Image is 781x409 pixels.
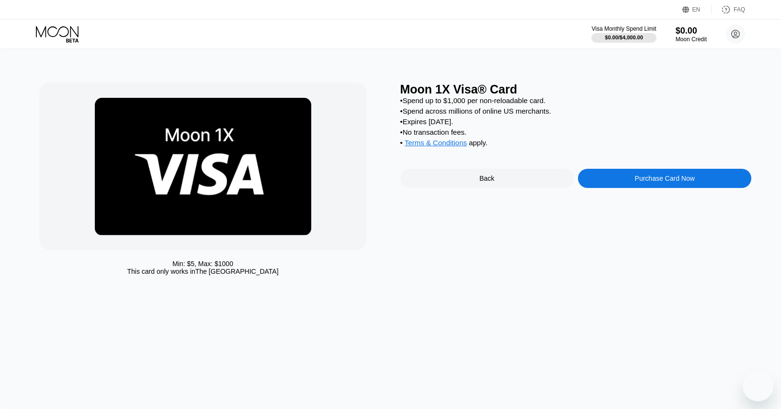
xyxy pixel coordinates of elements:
[172,260,233,268] div: Min: $ 5 , Max: $ 1000
[605,35,643,40] div: $0.00 / $4,000.00
[400,82,752,96] div: Moon 1X Visa® Card
[591,25,656,32] div: Visa Monthly Spend Limit
[127,268,278,275] div: This card only works in The [GEOGRAPHIC_DATA]
[676,26,707,36] div: $0.00
[743,371,773,401] iframe: Button to launch messaging window
[400,128,752,136] div: • No transaction fees.
[400,96,752,105] div: • Spend up to $1,000 per non-reloadable card.
[591,25,656,43] div: Visa Monthly Spend Limit$0.00/$4,000.00
[400,107,752,115] div: • Spend across millions of online US merchants.
[692,6,701,13] div: EN
[479,175,494,182] div: Back
[676,26,707,43] div: $0.00Moon Credit
[405,139,467,149] div: Terms & Conditions
[400,169,574,188] div: Back
[712,5,745,14] div: FAQ
[400,139,752,149] div: • apply .
[734,6,745,13] div: FAQ
[676,36,707,43] div: Moon Credit
[405,139,467,147] span: Terms & Conditions
[400,117,752,126] div: • Expires [DATE].
[682,5,712,14] div: EN
[635,175,695,182] div: Purchase Card Now
[578,169,751,188] div: Purchase Card Now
